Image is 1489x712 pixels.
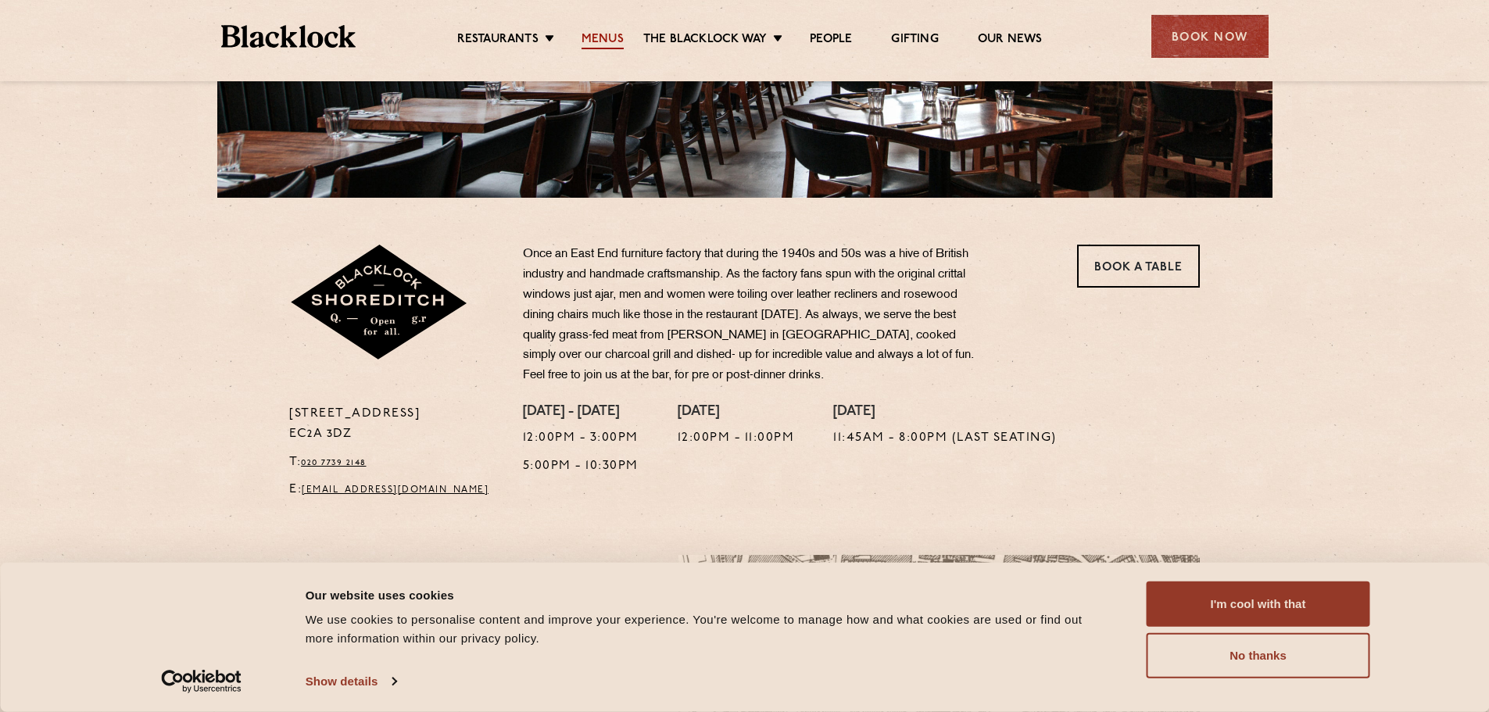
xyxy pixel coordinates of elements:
p: 12:00pm - 3:00pm [523,428,639,449]
p: [STREET_ADDRESS] EC2A 3DZ [289,404,499,445]
a: People [810,32,852,49]
img: Shoreditch-stamp-v2-default.svg [289,245,470,362]
div: Our website uses cookies [306,585,1111,604]
a: 020 7739 2148 [301,458,367,467]
a: Our News [978,32,1043,49]
button: I'm cool with that [1147,581,1370,627]
p: 5:00pm - 10:30pm [523,456,639,477]
p: 12:00pm - 11:00pm [678,428,795,449]
a: Usercentrics Cookiebot - opens in a new window [133,670,270,693]
a: Book a Table [1077,245,1200,288]
a: Menus [582,32,624,49]
h4: [DATE] [678,404,795,421]
h4: [DATE] [833,404,1057,421]
a: Restaurants [457,32,539,49]
p: Once an East End furniture factory that during the 1940s and 50s was a hive of British industry a... [523,245,984,386]
h4: [DATE] - [DATE] [523,404,639,421]
a: Show details [306,670,396,693]
button: No thanks [1147,633,1370,678]
img: BL_Textured_Logo-footer-cropped.svg [221,25,356,48]
p: T: [289,453,499,473]
p: 11:45am - 8:00pm (Last seating) [833,428,1057,449]
a: [EMAIL_ADDRESS][DOMAIN_NAME] [302,485,489,495]
div: Book Now [1151,15,1269,58]
a: Gifting [891,32,938,49]
p: E: [289,480,499,500]
div: We use cookies to personalise content and improve your experience. You're welcome to manage how a... [306,610,1111,648]
a: The Blacklock Way [643,32,767,49]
